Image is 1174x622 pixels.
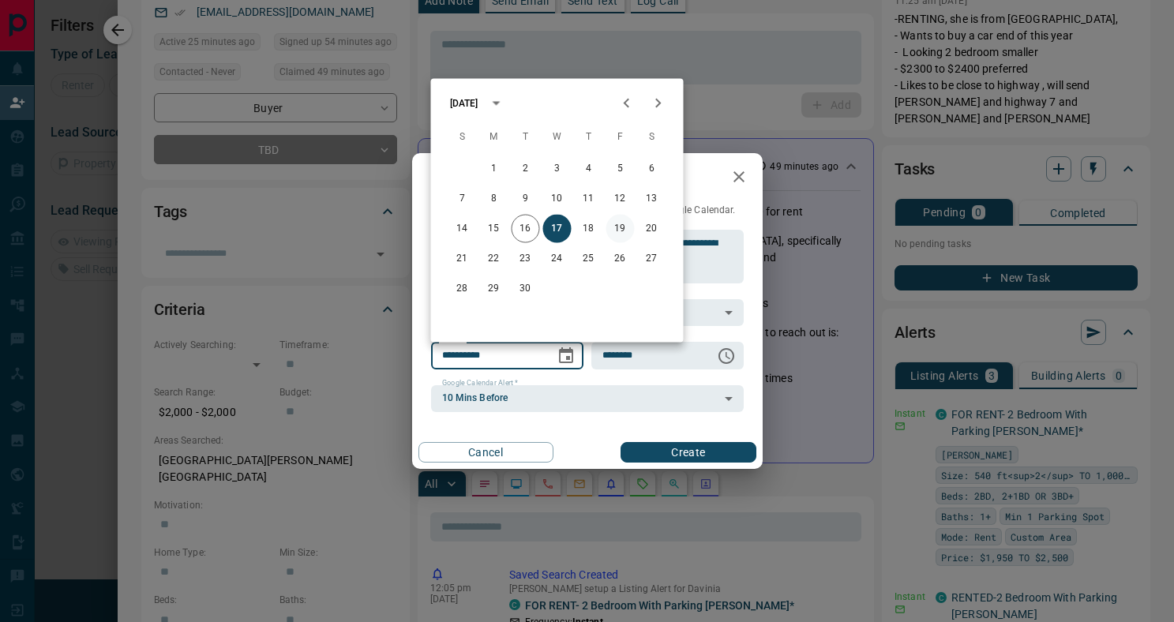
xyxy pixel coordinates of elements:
button: 24 [543,245,572,273]
button: Previous month [611,88,643,119]
button: Create [621,442,756,463]
button: 19 [606,215,635,243]
button: 29 [480,275,508,303]
button: 5 [606,155,635,183]
button: Cancel [418,442,553,463]
button: Choose date, selected date is Sep 17, 2025 [550,340,582,372]
button: 8 [480,185,508,213]
button: 17 [543,215,572,243]
button: 18 [575,215,603,243]
button: 16 [512,215,540,243]
span: Thursday [575,122,603,153]
button: 27 [638,245,666,273]
button: 26 [606,245,635,273]
button: 28 [448,275,477,303]
button: 15 [480,215,508,243]
button: 3 [543,155,572,183]
button: 13 [638,185,666,213]
button: calendar view is open, switch to year view [482,90,509,117]
button: 25 [575,245,603,273]
button: 9 [512,185,540,213]
button: 21 [448,245,477,273]
button: 11 [575,185,603,213]
button: 12 [606,185,635,213]
div: [DATE] [450,96,478,111]
div: 10 Mins Before [431,385,744,412]
span: Monday [480,122,508,153]
span: Friday [606,122,635,153]
span: Sunday [448,122,477,153]
button: 2 [512,155,540,183]
button: 6 [638,155,666,183]
button: Next month [643,88,674,119]
h2: New Task [412,153,519,204]
button: 22 [480,245,508,273]
button: 10 [543,185,572,213]
button: 1 [480,155,508,183]
button: 30 [512,275,540,303]
span: Wednesday [543,122,572,153]
button: 23 [512,245,540,273]
button: Choose time, selected time is 11:00 AM [711,340,742,372]
button: 4 [575,155,603,183]
span: Tuesday [512,122,540,153]
label: Google Calendar Alert [442,378,518,388]
button: 7 [448,185,477,213]
span: Saturday [638,122,666,153]
button: 20 [638,215,666,243]
button: 14 [448,215,477,243]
